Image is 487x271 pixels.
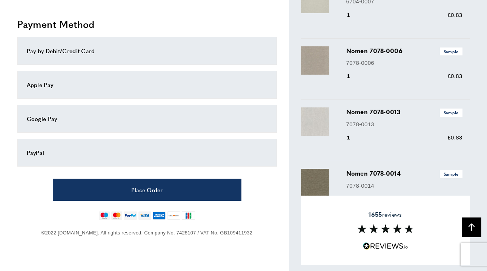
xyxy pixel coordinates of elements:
span: £0.83 [447,12,462,18]
div: 1 [346,133,361,142]
img: Nomen 7078-0006 [301,46,329,75]
strong: 1655 [369,210,382,219]
h3: Nomen 7078-0013 [346,107,462,116]
span: reviews [369,211,402,218]
p: 7078-0013 [346,120,462,129]
div: Apple Pay [27,80,267,89]
img: jcb [182,211,195,220]
span: £0.83 [447,134,462,141]
button: Place Order [53,179,241,201]
h3: Nomen 7078-0006 [346,46,462,55]
p: 7078-0006 [346,58,462,67]
img: Reviews section [357,225,414,234]
img: maestro [99,211,110,220]
div: Pay by Debit/Credit Card [27,46,267,55]
img: Nomen 7078-0014 [301,169,329,197]
img: visa [138,211,151,220]
p: 7078-0014 [346,181,462,190]
span: ©2022 [DOMAIN_NAME]. All rights reserved. Company No. 7428107 / VAT No. GB109411932 [41,230,252,236]
img: mastercard [111,211,122,220]
img: Reviews.io 5 stars [363,243,408,250]
div: 1 [346,194,361,204]
span: Sample [440,170,462,178]
div: 1 [346,72,361,81]
span: £0.83 [447,73,462,79]
img: Nomen 7078-0013 [301,107,329,136]
span: Sample [440,109,462,116]
div: PayPal [27,148,267,157]
h3: Nomen 7078-0014 [346,169,462,178]
img: discover [167,211,180,220]
h2: Payment Method [17,17,277,31]
div: 1 [346,11,361,20]
div: Google Pay [27,114,267,123]
span: Sample [440,47,462,55]
img: american-express [153,211,166,220]
img: paypal [124,211,137,220]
